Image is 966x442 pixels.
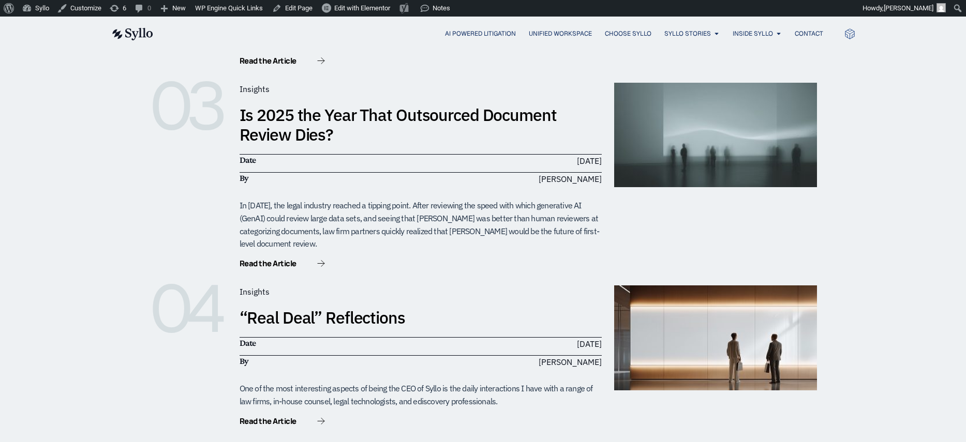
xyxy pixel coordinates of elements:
[605,29,651,38] a: Choose Syllo
[240,104,557,145] a: Is 2025 the Year That Outsourced Document Review Dies?
[577,339,602,349] time: [DATE]
[445,29,516,38] a: AI Powered Litigation
[240,307,405,328] a: “Real Deal” Reflections
[884,4,933,12] span: [PERSON_NAME]
[334,4,390,12] span: Edit with Elementor
[150,285,227,332] h6: 04
[174,29,823,39] nav: Menu
[240,338,415,349] h6: Date
[240,155,415,166] h6: Date
[664,29,711,38] a: Syllo Stories
[240,260,325,270] a: Read the Article
[240,57,325,67] a: Read the Article
[240,57,296,65] span: Read the Article
[539,173,602,185] span: [PERSON_NAME]
[240,286,270,297] span: Insights
[733,29,773,38] a: Inside Syllo
[150,83,227,129] h6: 03
[240,417,296,425] span: Read the Article
[240,382,602,407] div: One of the most interesting aspects of being the CEO of Syllo is the daily interactions I have wi...
[240,356,415,367] h6: By
[111,28,153,40] img: syllo
[529,29,592,38] a: Unified Workspace
[577,156,602,166] time: [DATE]
[240,173,415,184] h6: By
[240,199,602,250] div: In [DATE], the legal industry reached a tipping point. After reviewing the speed with which gener...
[614,285,817,390] img: Reflections
[240,260,296,267] span: Read the Article
[539,356,602,368] span: [PERSON_NAME]
[240,84,270,94] span: Insights
[174,29,823,39] div: Menu Toggle
[240,417,325,428] a: Read the Article
[614,83,817,188] img: Is2025TheYear
[795,29,823,38] a: Contact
